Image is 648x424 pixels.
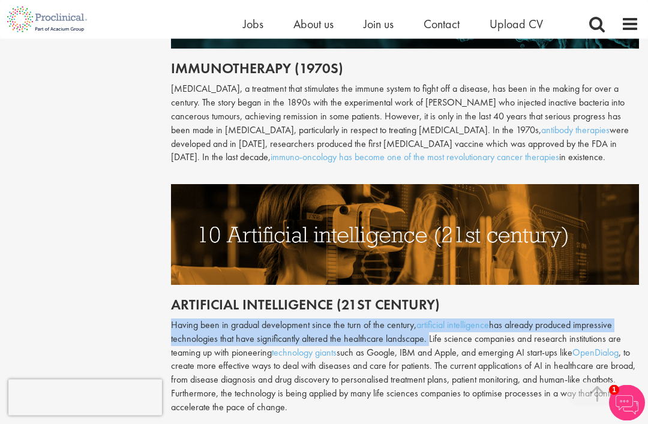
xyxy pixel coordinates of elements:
a: Jobs [243,16,263,32]
a: Contact [424,16,460,32]
a: antibody therapies [541,124,610,137]
a: Upload CV [490,16,543,32]
h2: Immunotherapy (1970s) [171,61,639,77]
a: immuno-oncology has become one of the most revolutionary cancer therapies [271,151,559,164]
span: 1 [609,385,619,395]
a: OpenDialog [572,347,619,359]
h2: Artificial intelligence (21st century) [171,297,639,313]
a: artificial intelligence [416,319,489,332]
img: Artificial Intelligence (21st century) [171,185,639,285]
a: About us [293,16,334,32]
iframe: reCAPTCHA [8,380,162,416]
img: Chatbot [609,385,645,421]
div: [MEDICAL_DATA], a treatment that stimulates the immune system to fight off a disease, has been in... [171,83,639,165]
p: Having been in gradual development since the turn of the century, has already produced impressive... [171,319,639,415]
a: technology giants [272,347,337,359]
a: Join us [364,16,394,32]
